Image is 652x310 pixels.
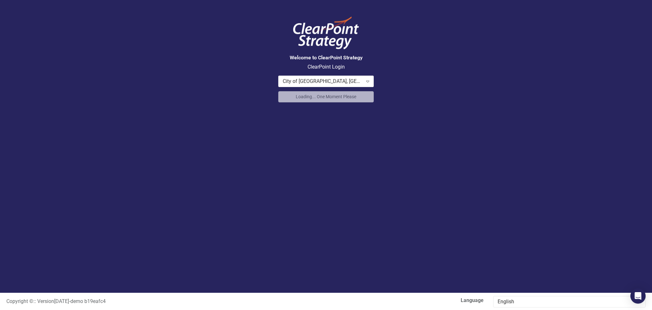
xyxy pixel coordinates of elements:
[331,297,484,304] label: Language
[630,288,646,304] div: Open Intercom Messenger
[283,78,363,85] div: City of [GEOGRAPHIC_DATA], [GEOGRAPHIC_DATA]
[278,63,374,71] p: ClearPoint Login
[288,13,364,53] img: ClearPoint Logo
[278,55,374,61] h3: Welcome to ClearPoint Strategy
[498,298,634,306] div: English
[6,298,33,304] span: Copyright ©
[2,298,326,305] div: :: Version [DATE] - demo b19eafc4
[278,91,374,102] button: Loading... One Moment Please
